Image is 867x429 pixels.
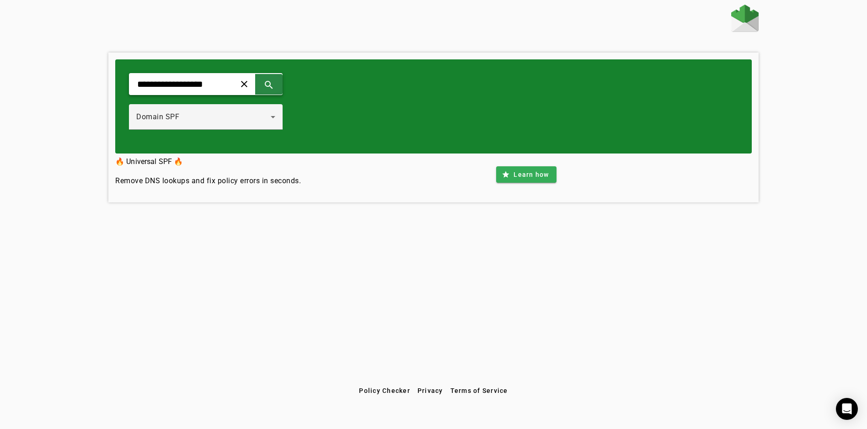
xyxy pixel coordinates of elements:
h4: Remove DNS lookups and fix policy errors in seconds. [115,175,301,186]
span: Privacy [417,387,443,394]
div: Open Intercom Messenger [836,398,858,420]
img: Fraudmarc Logo [731,5,759,32]
button: Policy Checker [355,382,414,399]
button: Learn how [496,166,556,183]
span: Learn how [514,170,549,179]
button: Privacy [414,382,447,399]
a: Home [731,5,759,34]
span: Terms of Service [450,387,508,394]
button: Terms of Service [447,382,512,399]
span: Domain SPF [136,112,179,121]
span: Policy Checker [359,387,410,394]
h3: 🔥 Universal SPF 🔥 [115,155,301,168]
